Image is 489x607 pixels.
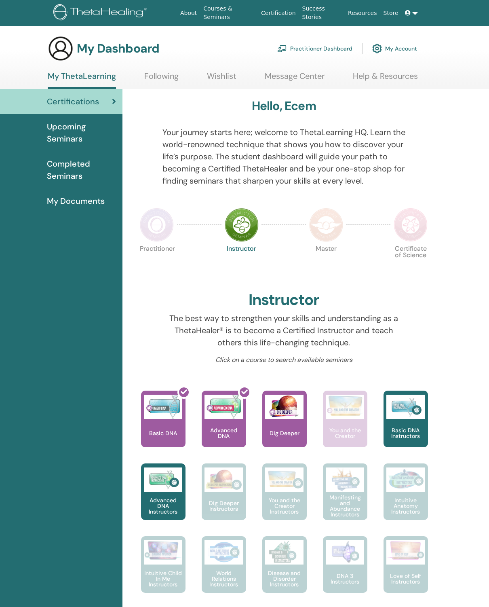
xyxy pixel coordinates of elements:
a: Courses & Seminars [200,1,258,25]
img: Dig Deeper [265,395,304,419]
a: Advanced DNA Advanced DNA [202,391,246,463]
a: Manifesting and Abundance Instructors Manifesting and Abundance Instructors [323,463,367,536]
h3: My Dashboard [77,41,159,56]
img: cog.svg [372,42,382,55]
a: Dig Deeper Instructors Dig Deeper Instructors [202,463,246,536]
img: Love of Self Instructors [386,540,425,560]
p: Certificate of Science [394,245,428,279]
img: You and the Creator [326,395,364,417]
p: You and the Creator [323,427,367,439]
a: Practitioner Dashboard [277,40,352,57]
a: Intuitive Anatomy Instructors Intuitive Anatomy Instructors [384,463,428,536]
a: Help & Resources [353,71,418,87]
a: Advanced DNA Instructors Advanced DNA Instructors [141,463,185,536]
h3: Hello, Ecem [252,99,316,113]
a: Following [144,71,179,87]
img: chalkboard-teacher.svg [277,45,287,52]
span: My Documents [47,195,105,207]
p: World Relations Instructors [202,570,246,587]
a: You and the Creator You and the Creator [323,391,367,463]
img: logo.png [53,4,150,22]
span: Completed Seminars [47,158,116,182]
p: Intuitive Anatomy Instructors [384,497,428,514]
a: My ThetaLearning [48,71,116,89]
img: Advanced DNA Instructors [144,467,182,492]
a: Message Center [265,71,325,87]
img: Disease and Disorder Instructors [265,540,304,565]
p: Love of Self Instructors [384,573,428,584]
img: Dig Deeper Instructors [204,467,243,492]
img: World Relations Instructors [204,540,243,565]
img: Intuitive Child In Me Instructors [144,540,182,560]
a: Wishlist [207,71,236,87]
a: Store [380,6,402,21]
p: Master [309,245,343,279]
img: Master [309,208,343,242]
p: Basic DNA Instructors [384,427,428,439]
p: DNA 3 Instructors [323,573,367,584]
img: generic-user-icon.jpg [48,36,74,61]
span: Certifications [47,95,99,108]
a: Success Stories [299,1,345,25]
p: Advanced DNA Instructors [141,497,185,514]
img: Basic DNA [144,395,182,419]
a: Dig Deeper Dig Deeper [262,391,307,463]
img: DNA 3 Instructors [326,540,364,565]
img: Practitioner [140,208,174,242]
a: Resources [345,6,380,21]
span: Upcoming Seminars [47,121,116,145]
p: Manifesting and Abundance Instructors [323,495,367,517]
a: About [177,6,200,21]
h2: Instructor [249,291,319,309]
p: Advanced DNA [202,427,246,439]
img: Manifesting and Abundance Instructors [326,467,364,492]
p: Disease and Disorder Instructors [262,570,307,587]
a: Certification [258,6,299,21]
img: Certificate of Science [394,208,428,242]
p: Dig Deeper [266,430,303,436]
p: Your journey starts here; welcome to ThetaLearning HQ. Learn the world-renowned technique that sh... [162,126,405,187]
p: Practitioner [140,245,174,279]
p: Intuitive Child In Me Instructors [141,570,185,587]
p: You and the Creator Instructors [262,497,307,514]
img: Intuitive Anatomy Instructors [386,467,425,492]
p: Click on a course to search available seminars [162,355,405,365]
p: The best way to strengthen your skills and understanding as a ThetaHealer® is to become a Certifi... [162,312,405,349]
a: You and the Creator Instructors You and the Creator Instructors [262,463,307,536]
p: Instructor [225,245,259,279]
a: Basic DNA Basic DNA [141,391,185,463]
p: Dig Deeper Instructors [202,500,246,512]
img: You and the Creator Instructors [265,467,304,492]
a: My Account [372,40,417,57]
img: Instructor [225,208,259,242]
img: Advanced DNA [204,395,243,419]
img: Basic DNA Instructors [386,395,425,419]
a: Basic DNA Instructors Basic DNA Instructors [384,391,428,463]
